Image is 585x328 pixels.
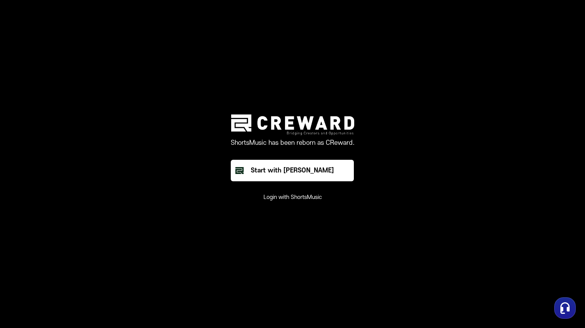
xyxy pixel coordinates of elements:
p: ShortsMusic has been reborn as CReward. [231,138,355,147]
button: Login with ShortsMusic [263,194,322,201]
button: Start with [PERSON_NAME] [231,160,354,181]
img: creward logo [231,114,354,135]
div: Start with [PERSON_NAME] [251,166,334,175]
